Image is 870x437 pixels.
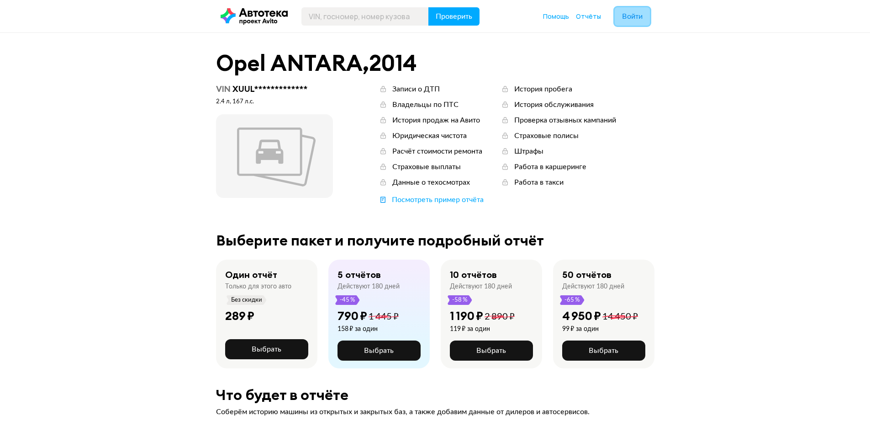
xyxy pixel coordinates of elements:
[369,312,399,321] span: 1 445 ₽
[476,347,506,354] span: Выбрать
[216,232,654,249] div: Выберите пакет и получите подробный отчёт
[450,309,483,323] div: 1 190 ₽
[485,312,515,321] span: 2 890 ₽
[514,84,572,94] div: История пробега
[216,407,654,417] div: Соберём историю машины из открытых и закрытых баз, а также добавим данные от дилеров и автосервисов.
[379,195,484,205] a: Посмотреть пример отчёта
[436,13,472,20] span: Проверить
[392,84,440,94] div: Записи о ДТП
[514,131,579,141] div: Страховые полисы
[337,282,400,291] div: Действуют 180 дней
[392,195,484,205] div: Посмотреть пример отчёта
[225,282,291,291] div: Только для этого авто
[562,325,638,333] div: 99 ₽ за один
[231,295,263,305] span: Без скидки
[514,115,616,125] div: Проверка отзывных кампаний
[576,12,601,21] a: Отчёты
[602,312,638,321] span: 14 450 ₽
[252,346,281,353] span: Выбрать
[589,347,618,354] span: Выбрать
[301,7,429,26] input: VIN, госномер, номер кузова
[615,7,650,26] button: Войти
[392,162,461,172] div: Страховые выплаты
[337,341,421,361] button: Выбрать
[622,13,643,20] span: Войти
[392,100,459,110] div: Владельцы по ПТС
[364,347,394,354] span: Выбрать
[392,177,470,187] div: Данные о техосмотрах
[450,269,497,281] div: 10 отчётов
[562,269,612,281] div: 50 отчётов
[392,131,467,141] div: Юридическая чистота
[514,100,594,110] div: История обслуживания
[216,387,654,403] div: Что будет в отчёте
[562,341,645,361] button: Выбрать
[562,309,601,323] div: 4 950 ₽
[225,339,308,359] button: Выбрать
[339,295,356,305] span: -45 %
[450,341,533,361] button: Выбрать
[225,309,254,323] div: 289 ₽
[216,84,231,94] span: VIN
[337,309,367,323] div: 790 ₽
[564,295,580,305] span: -65 %
[450,282,512,291] div: Действуют 180 дней
[514,162,586,172] div: Работа в каршеринге
[428,7,480,26] button: Проверить
[337,325,399,333] div: 158 ₽ за один
[216,51,654,75] div: Opel ANTARA , 2014
[225,269,277,281] div: Один отчёт
[392,146,482,156] div: Расчёт стоимости ремонта
[543,12,569,21] a: Помощь
[514,177,564,187] div: Работа в такси
[514,146,543,156] div: Штрафы
[216,98,333,106] div: 2.4 л, 167 л.c.
[337,269,381,281] div: 5 отчётов
[452,295,468,305] span: -58 %
[562,282,624,291] div: Действуют 180 дней
[392,115,480,125] div: История продаж на Авито
[450,325,515,333] div: 119 ₽ за один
